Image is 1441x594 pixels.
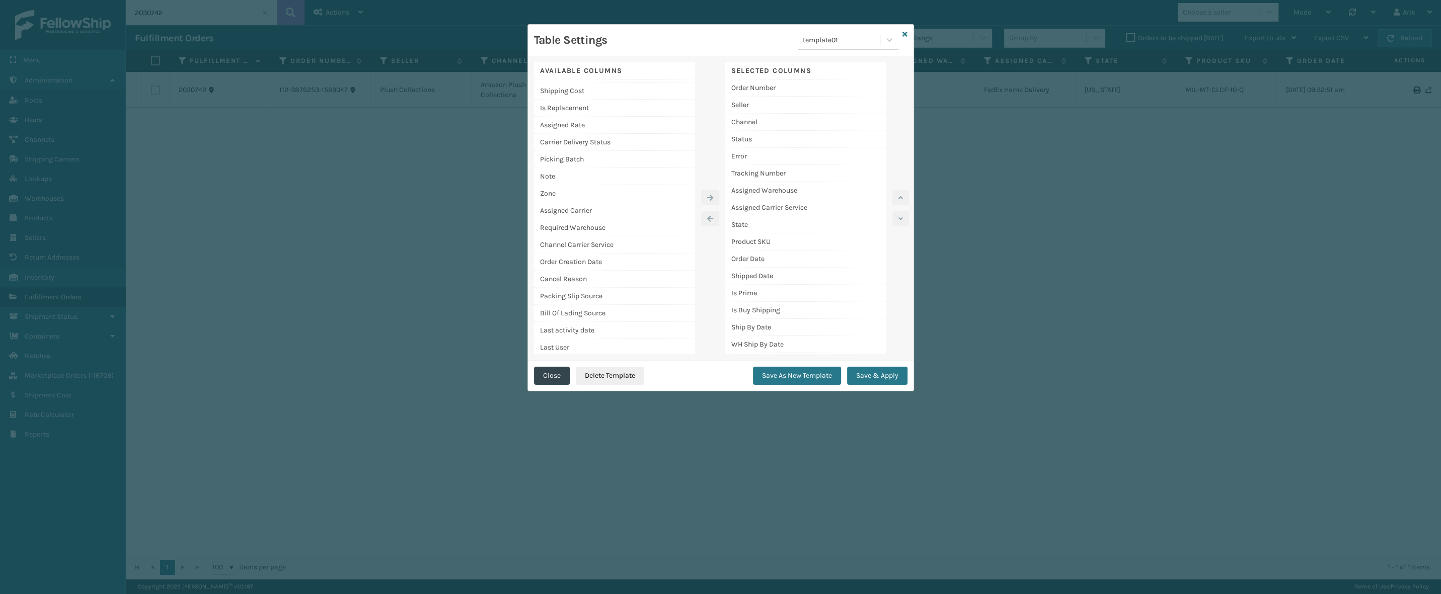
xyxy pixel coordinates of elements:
h3: Table Settings [534,33,608,48]
div: Bill Of Lading Source [534,305,695,322]
div: Is Replacement [534,100,695,117]
div: Assigned Carrier [534,202,695,219]
div: Seller [725,97,886,114]
div: Deliver By Date [725,353,886,370]
div: Packing Slip Source [534,288,695,305]
button: Save As New Template [753,367,841,385]
button: Delete Template [576,367,644,385]
div: Order Creation Date [534,253,695,271]
div: Carrier Delivery Status [534,134,695,151]
div: Status [725,131,886,148]
div: Shipping Cost [534,82,695,100]
div: Last activity date [534,322,695,339]
div: State [725,216,886,233]
div: Tracking Number [725,165,886,182]
div: Picking Batch [534,151,695,168]
div: Is Prime [725,285,886,302]
button: Save & Apply [847,367,907,385]
div: template01 [803,35,881,45]
div: Assigned Rate [534,117,695,134]
div: Order Number [725,79,886,97]
button: Close [534,367,570,385]
div: Order Date [725,250,886,268]
div: Note [534,168,695,185]
div: Available Columns [534,62,695,79]
div: Error [725,148,886,165]
div: Ship By Date [725,319,886,336]
div: Assigned Warehouse [725,182,886,199]
div: Channel Carrier Service [534,236,695,253]
div: Cancel Reason [534,271,695,288]
div: Zone [534,185,695,202]
div: Selected Columns [725,62,886,79]
div: WH Ship By Date [725,336,886,353]
div: Is Buy Shipping [725,302,886,319]
div: Channel [725,114,886,131]
div: Required Warehouse [534,219,695,236]
div: Last User [534,339,695,356]
div: Product SKU [725,233,886,250]
div: Assigned Carrier Service [725,199,886,216]
div: Shipped Date [725,268,886,285]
